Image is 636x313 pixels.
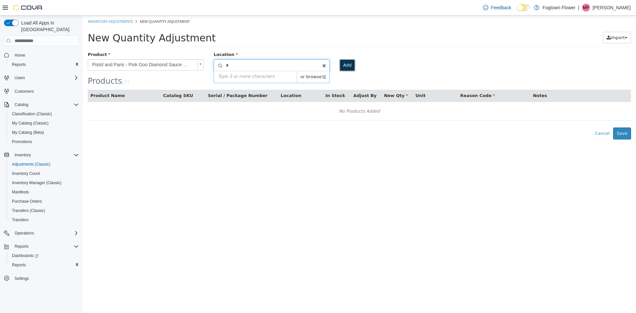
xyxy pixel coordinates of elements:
button: My Catalog (Classic) [7,119,81,128]
span: Promotions [12,139,32,144]
button: Add [257,44,272,56]
button: Reports [7,260,81,270]
img: Cova [13,4,43,11]
nav: Complex example [4,47,79,300]
span: Catalog [12,101,79,109]
a: Adjustments (Classic) [9,160,53,168]
a: My Catalog (Beta) [9,129,47,136]
a: Home [12,51,28,59]
a: Dashboards [9,252,41,260]
span: Users [15,75,25,80]
button: Inventory [1,150,81,160]
span: Operations [12,229,79,237]
span: or browse [214,56,246,67]
button: Operations [12,229,37,237]
span: Transfers [9,216,79,224]
button: Transfers [7,215,81,225]
a: Dashboards [7,251,81,260]
button: Save [530,112,548,124]
button: Notes [450,77,465,83]
input: Dark Mode [517,4,531,11]
a: Inventory Manager (Classic) [9,179,64,187]
span: Product [5,36,27,41]
button: Settings [1,274,81,283]
a: Reports [9,261,28,269]
span: Purchase Orders [12,199,42,204]
span: Adjustments (Classic) [9,160,79,168]
button: Transfers (Classic) [7,206,81,215]
button: Catalog [1,100,81,109]
span: New Quantity Adjustment [5,17,133,28]
button: Purchase Orders [7,197,81,206]
a: Reports [9,61,28,69]
span: Home [12,51,79,59]
button: Inventory Manager (Classic) [7,178,81,187]
span: My Catalog (Beta) [9,129,79,136]
span: My Catalog (Classic) [9,119,79,127]
small: ( ) [39,64,47,70]
span: Operations [15,231,34,236]
span: Inventory [15,152,31,158]
span: Adjustments (Classic) [12,162,50,167]
button: Unit [333,77,344,83]
span: Dashboards [12,253,38,258]
a: Promotions [9,138,35,146]
span: Settings [15,276,29,281]
a: Settings [12,275,31,283]
p: [PERSON_NAME] [593,4,631,12]
span: Inventory Count [9,170,79,178]
span: Promotions [9,138,79,146]
span: Classification (Classic) [12,111,52,117]
a: Feedback [480,1,514,14]
button: Reports [12,242,31,250]
span: 0 [41,64,45,70]
button: Product Name [8,77,43,83]
span: Manifests [12,189,29,195]
a: Inventory Adjustments [5,3,50,8]
span: Pistol and Paris - Pink Goo Diamond Sauce Disposable - Indica - 1g [5,44,112,55]
span: Customers [15,89,34,94]
button: Catalog SKU [80,77,112,83]
button: Users [1,73,81,82]
p: Fogtown Flower [543,4,576,12]
span: Reports [15,244,28,249]
span: Manifests [9,188,79,196]
span: Dashboards [9,252,79,260]
button: Reports [7,60,81,69]
a: Purchase Orders [9,197,45,205]
a: My Catalog (Classic) [9,119,51,127]
span: Home [15,53,25,58]
button: Adjust By [271,77,295,83]
span: Transfers (Classic) [12,208,45,213]
button: Catalog [12,101,31,109]
span: Users [12,74,79,82]
span: New Qty [301,78,325,82]
span: Inventory [12,151,79,159]
span: Transfers [12,217,28,223]
span: Customers [12,87,79,95]
span: Reports [12,62,26,67]
button: Serial / Package Number [125,77,186,83]
a: Transfers (Classic) [9,207,48,215]
span: Reports [9,261,79,269]
span: Reports [9,61,79,69]
a: Customers [12,87,36,95]
button: Cancel [508,112,530,124]
button: In Stock [242,77,263,83]
span: Classification (Classic) [9,110,79,118]
p: | [578,4,579,12]
span: Location [131,36,155,41]
span: Feedback [491,4,511,11]
span: MP [583,4,589,12]
button: Classification (Classic) [7,109,81,119]
button: Home [1,50,81,60]
a: Manifests [9,188,31,196]
span: Import [528,20,542,25]
span: Reports [12,242,79,250]
span: Products [5,61,39,70]
span: Inventory Manager (Classic) [12,180,62,185]
button: Import [520,16,548,28]
button: Manifests [7,187,81,197]
span: My Catalog (Beta) [12,130,44,135]
span: Inventory Manager (Classic) [9,179,79,187]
